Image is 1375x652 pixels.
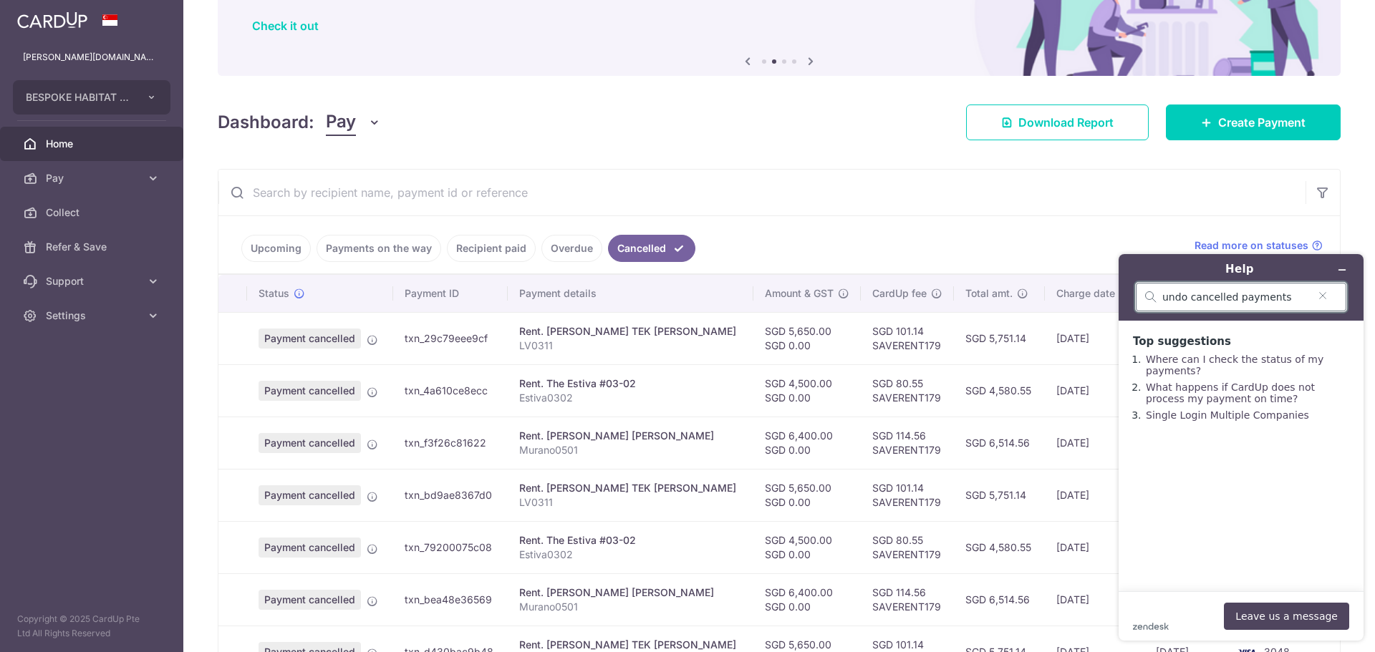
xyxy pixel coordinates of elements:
[541,235,602,262] a: Overdue
[765,286,834,301] span: Amount & GST
[954,573,1045,626] td: SGD 6,514.56
[259,485,361,505] span: Payment cancelled
[519,548,742,562] p: Estiva0302
[965,286,1013,301] span: Total amt.
[753,573,861,626] td: SGD 6,400.00 SGD 0.00
[519,376,742,391] div: Rent. The Estiva #03-02
[13,80,170,115] button: BESPOKE HABITAT B40AS PTE. LTD.
[1045,521,1144,573] td: [DATE]
[241,235,311,262] a: Upcoming
[861,364,954,417] td: SGD 80.55 SAVERENT179
[519,443,742,457] p: Murano0501
[1166,104,1341,140] a: Create Payment
[1045,417,1144,469] td: [DATE]
[46,171,140,185] span: Pay
[519,429,742,443] div: Rent. [PERSON_NAME] [PERSON_NAME]
[218,170,1306,215] input: Search by recipient name, payment id or reference
[46,240,140,254] span: Refer & Save
[259,537,361,558] span: Payment cancelled
[861,312,954,364] td: SGD 101.14 SAVERENT179
[393,469,508,521] td: txn_bd9ae8367d0
[861,573,954,626] td: SGD 114.56 SAVERENT179
[753,312,861,364] td: SGD 5,650.00 SGD 0.00
[954,312,1045,364] td: SGD 5,751.14
[519,600,742,614] p: Murano0501
[519,585,742,600] div: Rent. [PERSON_NAME] [PERSON_NAME]
[753,417,861,469] td: SGD 6,400.00 SGD 0.00
[32,10,62,23] span: Help
[1018,114,1114,131] span: Download Report
[393,573,508,626] td: txn_bea48e36569
[1056,286,1115,301] span: Charge date
[519,638,742,652] div: Rent. [PERSON_NAME] TEK [PERSON_NAME]
[954,469,1045,521] td: SGD 5,751.14
[317,235,441,262] a: Payments on the way
[393,417,508,469] td: txn_f3f26c81622
[519,533,742,548] div: Rent. The Estiva #03-02
[259,286,289,301] span: Status
[1045,312,1144,364] td: [DATE]
[861,469,954,521] td: SGD 101.14 SAVERENT179
[954,521,1045,573] td: SGD 4,580.55
[508,275,753,312] th: Payment details
[519,391,742,405] p: Estiva0302
[608,235,695,262] a: Cancelled
[1045,364,1144,417] td: [DATE]
[252,19,319,33] a: Check it out
[447,235,536,262] a: Recipient paid
[753,469,861,521] td: SGD 5,650.00 SGD 0.00
[966,104,1149,140] a: Download Report
[393,312,508,364] td: txn_29c79eee9cf
[326,109,381,136] button: Pay
[1195,238,1308,253] span: Read more on statuses
[1045,469,1144,521] td: [DATE]
[1218,114,1306,131] span: Create Payment
[753,521,861,573] td: SGD 4,500.00 SGD 0.00
[393,275,508,312] th: Payment ID
[861,417,954,469] td: SGD 114.56 SAVERENT179
[1045,573,1144,626] td: [DATE]
[26,90,132,104] span: BESPOKE HABITAT B40AS PTE. LTD.
[259,381,361,401] span: Payment cancelled
[326,109,356,136] span: Pay
[954,417,1045,469] td: SGD 6,514.56
[519,339,742,353] p: LV0311
[954,364,1045,417] td: SGD 4,580.55
[393,364,508,417] td: txn_4a610ce8ecc
[1195,238,1323,253] a: Read more on statuses
[519,324,742,339] div: Rent. [PERSON_NAME] TEK [PERSON_NAME]
[861,521,954,573] td: SGD 80.55 SAVERENT179
[393,521,508,573] td: txn_79200075c08
[753,364,861,417] td: SGD 4,500.00 SGD 0.00
[519,495,742,510] p: LV0311
[17,11,87,29] img: CardUp
[259,329,361,349] span: Payment cancelled
[23,50,160,64] p: [PERSON_NAME][DOMAIN_NAME][EMAIL_ADDRESS][DOMAIN_NAME]
[218,110,314,135] h4: Dashboard:
[46,137,140,151] span: Home
[1107,243,1375,652] iframe: Find more information here
[46,205,140,220] span: Collect
[259,590,361,610] span: Payment cancelled
[46,308,140,323] span: Settings
[872,286,927,301] span: CardUp fee
[259,433,361,453] span: Payment cancelled
[519,481,742,495] div: Rent. [PERSON_NAME] TEK [PERSON_NAME]
[46,274,140,288] span: Support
